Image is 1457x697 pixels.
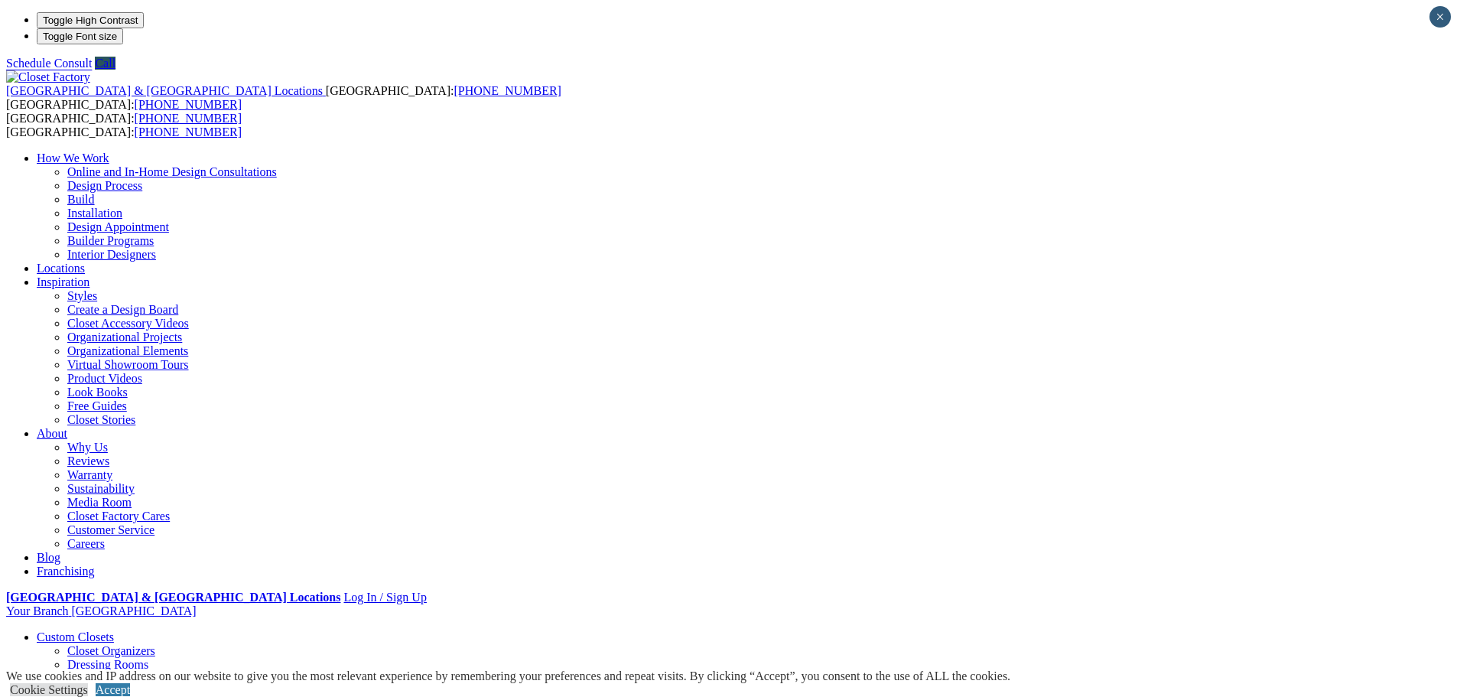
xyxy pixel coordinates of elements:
span: Your Branch [6,604,68,617]
a: Customer Service [67,523,154,536]
a: [GEOGRAPHIC_DATA] & [GEOGRAPHIC_DATA] Locations [6,591,340,604]
a: Log In / Sign Up [343,591,426,604]
a: Accept [96,683,130,696]
a: Careers [67,537,105,550]
a: Franchising [37,565,95,578]
a: Virtual Showroom Tours [67,358,189,371]
img: Closet Factory [6,70,90,84]
a: About [37,427,67,440]
a: [PHONE_NUMBER] [135,125,242,138]
a: Your Branch [GEOGRAPHIC_DATA] [6,604,197,617]
a: [PHONE_NUMBER] [135,112,242,125]
a: Product Videos [67,372,142,385]
span: [GEOGRAPHIC_DATA]: [GEOGRAPHIC_DATA]: [6,112,242,138]
a: Online and In-Home Design Consultations [67,165,277,178]
a: Look Books [67,386,128,399]
a: Closet Factory Cares [67,510,170,523]
button: Toggle High Contrast [37,12,144,28]
a: Create a Design Board [67,303,178,316]
a: Design Process [67,179,142,192]
span: [GEOGRAPHIC_DATA] & [GEOGRAPHIC_DATA] Locations [6,84,323,97]
a: Blog [37,551,60,564]
a: Schedule Consult [6,57,92,70]
a: Organizational Projects [67,331,182,344]
a: Cookie Settings [10,683,88,696]
span: Toggle High Contrast [43,15,138,26]
a: Dressing Rooms [67,658,148,671]
button: Close [1429,6,1451,28]
a: Installation [67,207,122,220]
a: Builder Programs [67,234,154,247]
a: Free Guides [67,399,127,412]
a: How We Work [37,151,109,164]
a: [GEOGRAPHIC_DATA] & [GEOGRAPHIC_DATA] Locations [6,84,326,97]
a: Closet Organizers [67,644,155,657]
a: Why Us [67,441,108,454]
a: Build [67,193,95,206]
a: Sustainability [67,482,135,495]
a: Design Appointment [67,220,169,233]
a: Organizational Elements [67,344,188,357]
a: Custom Closets [37,630,114,643]
span: [GEOGRAPHIC_DATA]: [GEOGRAPHIC_DATA]: [6,84,561,111]
a: Closet Accessory Videos [67,317,189,330]
div: We use cookies and IP address on our website to give you the most relevant experience by remember... [6,669,1010,683]
a: Interior Designers [67,248,156,261]
a: Locations [37,262,85,275]
a: Inspiration [37,275,89,288]
button: Toggle Font size [37,28,123,44]
a: Warranty [67,468,112,481]
a: Media Room [67,496,132,509]
span: Toggle Font size [43,31,117,42]
a: [PHONE_NUMBER] [135,98,242,111]
a: Reviews [67,454,109,467]
a: Call [95,57,115,70]
a: [PHONE_NUMBER] [454,84,561,97]
a: Styles [67,289,97,302]
span: [GEOGRAPHIC_DATA] [71,604,196,617]
a: Closet Stories [67,413,135,426]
